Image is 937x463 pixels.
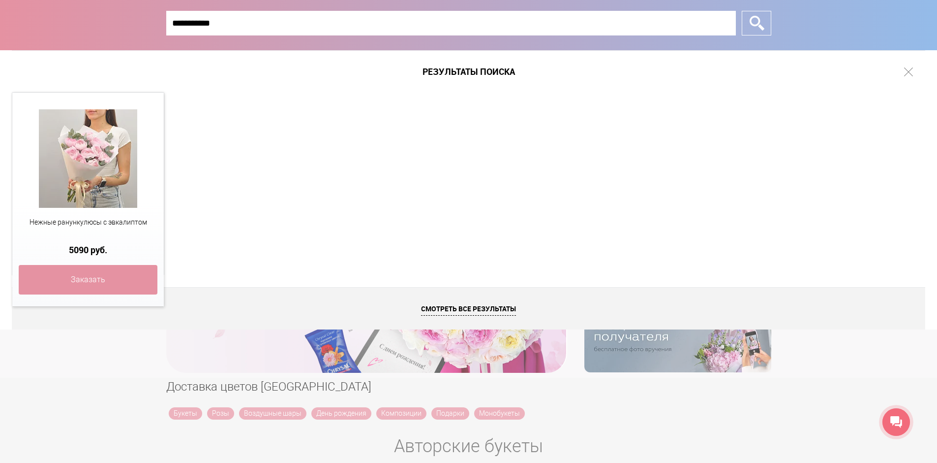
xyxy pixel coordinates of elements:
a: Нежные ранункулюсы с эвкалиптом [19,217,157,239]
h1: Результаты поиска [12,50,925,93]
span: Нежные ранункулюсы с эвкалиптом [19,217,157,228]
a: Смотреть все результаты [12,287,925,330]
img: Нежные ранункулюсы с эвкалиптом [39,109,137,208]
span: Смотреть все результаты [421,304,516,316]
a: 5090 руб. [19,245,157,255]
